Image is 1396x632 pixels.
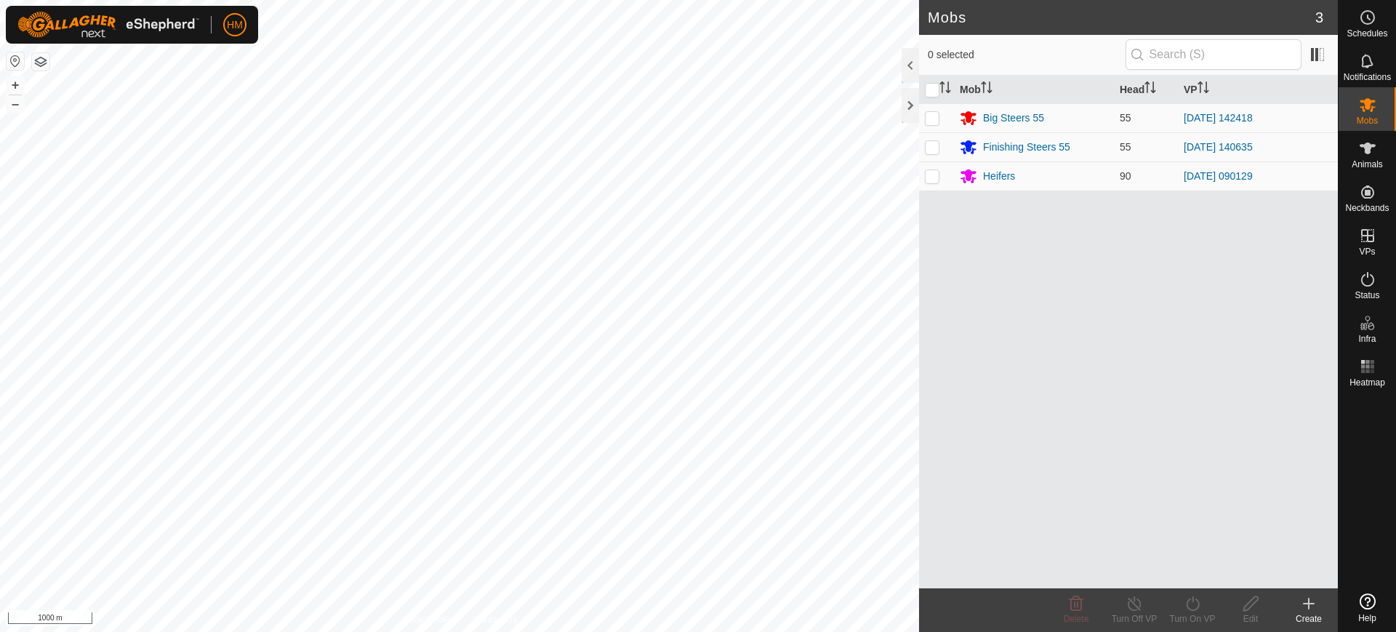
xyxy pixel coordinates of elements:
a: Privacy Policy [402,613,457,626]
span: Notifications [1344,73,1391,81]
span: 55 [1120,112,1131,124]
div: Create [1280,612,1338,625]
span: Status [1355,291,1379,300]
a: [DATE] 142418 [1184,112,1253,124]
span: HM [227,17,243,33]
div: Edit [1221,612,1280,625]
span: Mobs [1357,116,1378,125]
a: Help [1339,588,1396,628]
div: Big Steers 55 [983,111,1044,126]
p-sorticon: Activate to sort [1198,84,1209,95]
span: 0 selected [928,47,1126,63]
th: Head [1114,76,1178,104]
div: Turn Off VP [1105,612,1163,625]
button: Map Layers [32,53,49,71]
span: Heatmap [1349,378,1385,387]
span: Help [1358,614,1376,623]
div: Turn On VP [1163,612,1221,625]
span: VPs [1359,247,1375,256]
th: Mob [954,76,1114,104]
span: Animals [1352,160,1383,169]
span: Delete [1064,614,1089,624]
button: Reset Map [7,52,24,70]
a: [DATE] 090129 [1184,170,1253,182]
a: Contact Us [474,613,517,626]
input: Search (S) [1126,39,1301,70]
button: – [7,95,24,113]
p-sorticon: Activate to sort [939,84,951,95]
a: [DATE] 140635 [1184,141,1253,153]
div: Finishing Steers 55 [983,140,1070,155]
h2: Mobs [928,9,1315,26]
div: Heifers [983,169,1015,184]
th: VP [1178,76,1338,104]
span: Neckbands [1345,204,1389,212]
span: 55 [1120,141,1131,153]
span: 90 [1120,170,1131,182]
p-sorticon: Activate to sort [1144,84,1156,95]
span: Schedules [1347,29,1387,38]
span: 3 [1315,7,1323,28]
p-sorticon: Activate to sort [981,84,992,95]
span: Infra [1358,335,1376,343]
button: + [7,76,24,94]
img: Gallagher Logo [17,12,199,38]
